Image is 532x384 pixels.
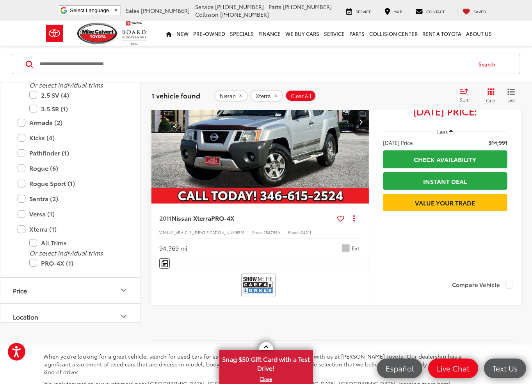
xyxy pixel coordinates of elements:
[113,7,118,13] span: ▼
[283,3,332,11] span: [PHONE_NUMBER]
[477,88,502,104] button: Grid View
[70,7,118,13] a: Select Language​
[29,88,123,102] label: 2.5 SV (4)
[341,7,377,15] a: Service
[301,229,311,235] span: 24211
[211,213,234,222] span: PRO-4X
[29,80,103,89] i: Or select individual trims
[394,9,402,14] span: Map
[196,11,219,18] span: Collision
[29,248,103,257] i: Or select individual trims
[347,21,367,46] a: Parts
[0,304,141,329] button: LocationLocation
[291,93,311,99] span: Clear All
[119,312,128,321] div: Location
[256,93,271,99] span: Xterra
[471,54,507,74] button: Search
[383,150,507,168] a: Check Availability
[141,7,190,14] span: [PHONE_NUMBER]
[433,363,473,373] span: Live Chat
[174,21,191,46] a: New
[502,88,521,104] button: List View
[353,215,355,221] span: dropdown dots
[342,244,350,252] span: Silver Lightning
[162,260,168,267] img: Comments
[159,258,170,269] button: Comments
[151,40,370,204] img: 2011 Nissan Xterra PRO-4X
[437,128,448,135] span: Less
[464,21,495,46] a: About Us
[151,91,200,100] span: 1 vehicle found
[196,3,214,11] span: Service
[18,207,123,221] label: Versa (1)
[507,96,515,103] span: List
[383,139,414,146] span: [DATE] Price:
[383,194,507,211] a: Value Your Trade
[377,359,422,378] a: Español
[172,213,211,222] span: Nissan Xterra
[252,229,263,235] span: Stock:
[77,23,119,44] img: Mike Calvert Toyota
[228,21,256,46] a: Specials
[40,21,69,46] img: Toyota
[457,7,493,15] a: My Saved Vehicles
[484,359,526,378] a: Text Us
[151,40,370,203] a: 2011 Nissan Xterra PRO-4X2011 Nissan Xterra PRO-4X2011 Nissan Xterra PRO-4X2011 Nissan Xterra PRO-4X
[159,229,167,235] span: VIN:
[322,21,347,46] a: Service
[347,211,361,225] button: Actions
[456,88,477,104] button: Select sort value
[460,96,468,103] span: Sort
[410,7,451,15] a: Contact
[353,108,369,136] button: Next image
[379,7,408,15] a: Map
[489,363,521,373] span: Text Us
[13,313,38,320] div: Location
[13,287,27,294] div: Price
[283,21,322,46] a: WE BUY CARS
[427,9,445,14] span: Contact
[383,172,507,190] a: Instant Deal
[285,90,316,102] button: Clear All
[18,131,123,145] label: Kicks (4)
[159,213,172,222] span: 2011
[29,102,123,116] label: 3.5 SR (1)
[119,286,128,295] div: Price
[356,9,372,14] span: Service
[191,21,228,46] a: Pre-Owned
[428,359,478,378] a: Live Chat
[44,352,489,376] p: When you’re looking for a great vehicle, search for used cars for sale. You’ll soon find yourself...
[474,9,487,14] span: Saved
[352,245,361,252] span: Ext.
[221,11,269,18] span: [PHONE_NUMBER]
[159,214,334,222] a: 2011Nissan XterraPRO-4X
[39,55,471,73] form: Search by Make, Model, or Keyword
[420,21,464,46] a: Rent a Toyota
[29,256,123,270] label: PRO-4X (1)
[215,3,264,11] span: [PHONE_NUMBER]
[18,161,123,175] label: Rogue (6)
[18,177,123,190] label: Rogue Sport (1)
[214,90,248,102] button: remove Nissan
[220,93,236,99] span: Nissan
[159,244,187,253] div: 94,769 mi
[151,40,370,203] div: 2011 Nissan Xterra PRO-4X 0
[269,3,282,11] span: Parts
[263,229,280,235] span: 254795A
[250,90,283,102] button: remove Xterra
[256,21,283,46] a: Finance
[288,229,301,235] span: Model:
[70,7,109,13] span: Select Language
[367,21,420,46] a: Collision Center
[18,146,123,160] label: Pathfinder (1)
[29,236,123,250] label: All Trims
[0,278,141,303] button: PricePrice
[243,275,274,295] img: View CARFAX report
[18,116,123,129] label: Armada (2)
[164,21,174,46] a: Home
[489,139,507,146] span: $14,991
[18,192,123,205] label: Sentra (2)
[126,7,140,14] span: Sales
[452,281,513,289] label: Compare Vehicle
